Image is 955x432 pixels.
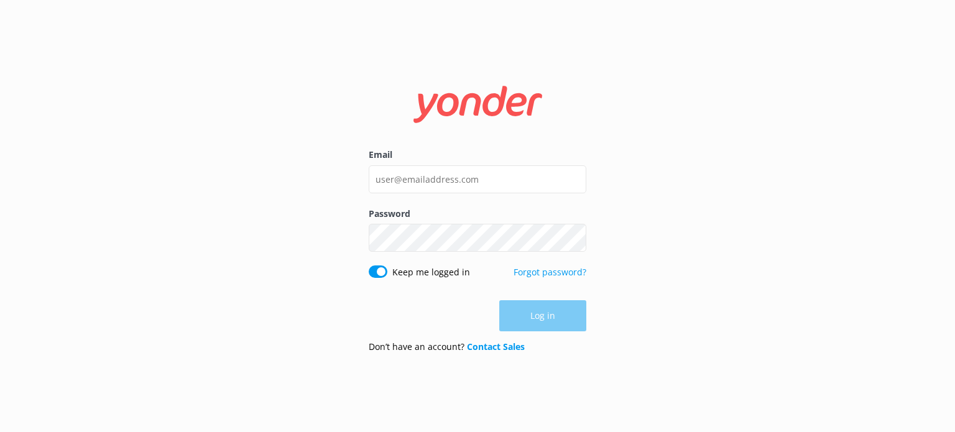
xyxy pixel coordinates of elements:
label: Keep me logged in [392,265,470,279]
a: Forgot password? [514,266,586,278]
label: Password [369,207,586,221]
button: Show password [561,226,586,250]
label: Email [369,148,586,162]
p: Don’t have an account? [369,340,525,354]
input: user@emailaddress.com [369,165,586,193]
a: Contact Sales [467,341,525,352]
